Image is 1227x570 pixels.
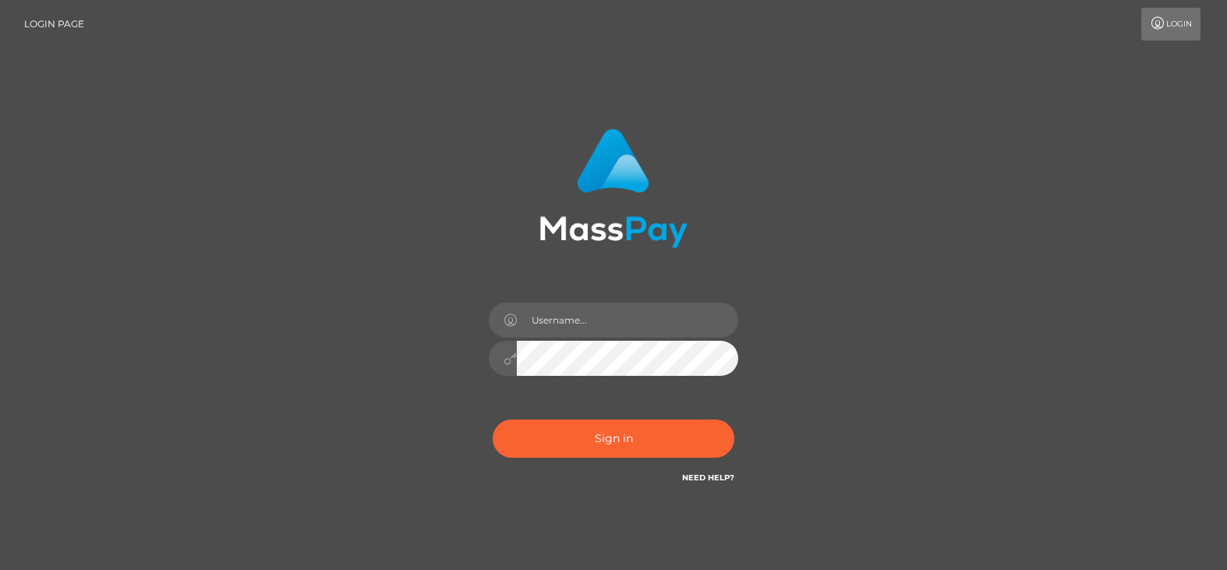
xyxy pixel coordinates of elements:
[1141,8,1200,41] a: Login
[682,473,734,483] a: Need Help?
[24,8,84,41] a: Login Page
[493,420,734,458] button: Sign in
[539,129,688,248] img: MassPay Login
[517,303,738,338] input: Username...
